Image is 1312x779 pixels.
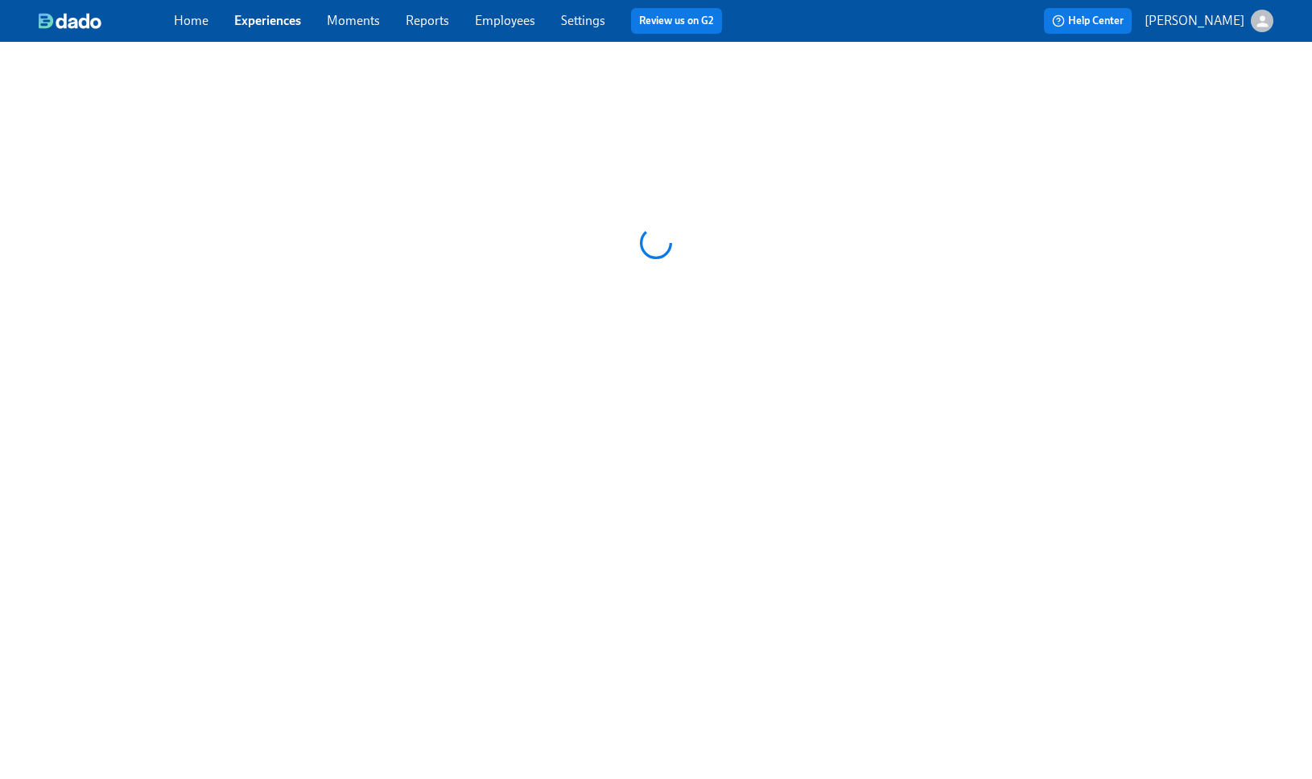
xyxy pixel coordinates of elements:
[174,13,208,28] a: Home
[631,8,722,34] button: Review us on G2
[561,13,605,28] a: Settings
[1044,8,1132,34] button: Help Center
[39,13,174,29] a: dado
[406,13,449,28] a: Reports
[1052,13,1124,29] span: Help Center
[475,13,535,28] a: Employees
[39,13,101,29] img: dado
[234,13,301,28] a: Experiences
[1145,12,1244,30] p: [PERSON_NAME]
[327,13,380,28] a: Moments
[1145,10,1273,32] button: [PERSON_NAME]
[639,13,714,29] a: Review us on G2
